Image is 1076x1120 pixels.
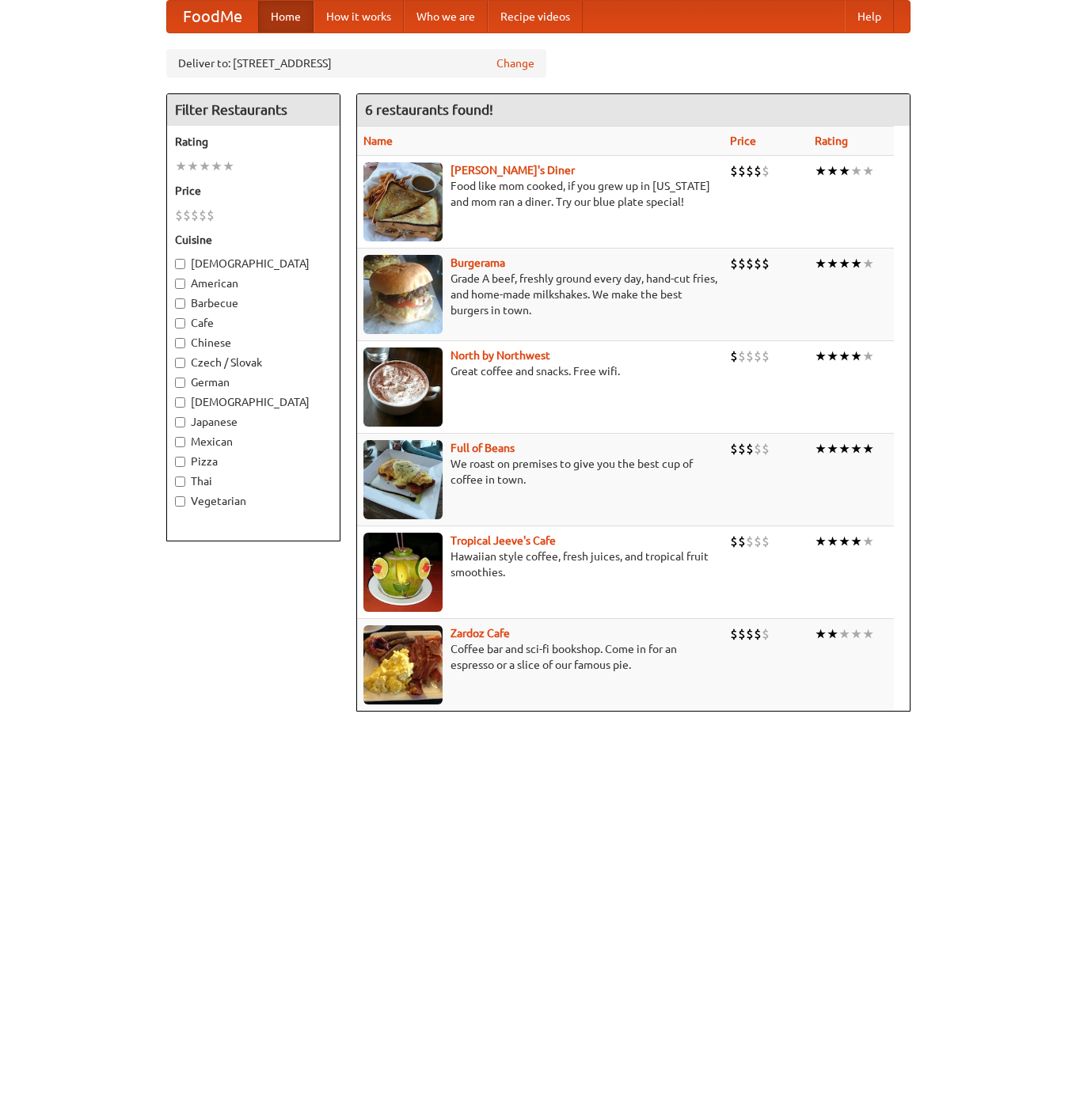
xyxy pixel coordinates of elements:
[175,315,332,331] label: Cafe
[175,374,332,390] label: German
[211,158,222,175] li: ★
[314,1,404,32] a: How it works
[175,417,185,427] input: Japanese
[746,255,754,272] li: $
[746,533,754,550] li: $
[815,162,827,180] li: ★
[175,295,332,311] label: Barbecue
[862,625,874,643] li: ★
[738,440,746,457] li: $
[762,440,770,457] li: $
[175,378,185,388] input: German
[815,255,827,272] li: ★
[730,625,738,643] li: $
[175,476,185,487] input: Thai
[746,162,754,180] li: $
[730,347,738,365] li: $
[738,625,746,643] li: $
[738,347,746,365] li: $
[451,442,515,454] a: Full of Beans
[815,440,827,457] li: ★
[183,207,191,224] li: $
[838,625,850,643] li: ★
[175,358,185,368] input: Czech / Slovak
[754,533,762,550] li: $
[738,162,746,180] li: $
[850,255,862,272] li: ★
[815,625,827,643] li: ★
[175,279,185,289] input: American
[754,347,762,365] li: $
[175,207,183,224] li: $
[175,454,332,469] label: Pizza
[404,1,488,32] a: Who we are
[175,414,332,430] label: Japanese
[207,207,215,224] li: $
[363,363,717,379] p: Great coffee and snacks. Free wifi.
[175,134,332,150] h5: Rating
[451,256,505,269] a: Burgerama
[754,255,762,272] li: $
[850,533,862,550] li: ★
[850,347,862,365] li: ★
[363,641,717,673] p: Coffee bar and sci-fi bookshop. Come in for an espresso or a slice of our famous pie.
[862,347,874,365] li: ★
[488,1,583,32] a: Recipe videos
[175,437,185,447] input: Mexican
[175,183,332,199] h5: Price
[762,255,770,272] li: $
[199,207,207,224] li: $
[175,338,185,348] input: Chinese
[746,347,754,365] li: $
[815,347,827,365] li: ★
[862,255,874,272] li: ★
[838,533,850,550] li: ★
[363,440,443,519] img: beans.jpg
[827,162,838,180] li: ★
[175,493,332,509] label: Vegetarian
[175,397,185,408] input: [DEMOGRAPHIC_DATA]
[827,440,838,457] li: ★
[363,549,717,580] p: Hawaiian style coffee, fresh juices, and tropical fruit smoothies.
[746,440,754,457] li: $
[191,207,199,224] li: $
[827,347,838,365] li: ★
[175,259,185,269] input: [DEMOGRAPHIC_DATA]
[363,456,717,488] p: We roast on premises to give you the best cup of coffee in town.
[175,457,185,467] input: Pizza
[363,135,393,147] a: Name
[738,255,746,272] li: $
[730,533,738,550] li: $
[496,55,534,71] a: Change
[850,162,862,180] li: ★
[754,625,762,643] li: $
[845,1,894,32] a: Help
[762,533,770,550] li: $
[850,440,862,457] li: ★
[363,271,717,318] p: Grade A beef, freshly ground every day, hand-cut fries, and home-made milkshakes. We make the bes...
[222,158,234,175] li: ★
[175,473,332,489] label: Thai
[175,496,185,507] input: Vegetarian
[451,534,556,547] b: Tropical Jeeve's Cafe
[175,434,332,450] label: Mexican
[175,318,185,328] input: Cafe
[730,255,738,272] li: $
[166,49,546,78] div: Deliver to: [STREET_ADDRESS]
[730,440,738,457] li: $
[862,533,874,550] li: ★
[175,298,185,309] input: Barbecue
[175,256,332,271] label: [DEMOGRAPHIC_DATA]
[175,335,332,351] label: Chinese
[838,255,850,272] li: ★
[187,158,199,175] li: ★
[754,440,762,457] li: $
[746,625,754,643] li: $
[838,347,850,365] li: ★
[363,347,443,427] img: north.jpg
[175,394,332,410] label: [DEMOGRAPHIC_DATA]
[167,94,340,126] h4: Filter Restaurants
[363,625,443,704] img: zardoz.jpg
